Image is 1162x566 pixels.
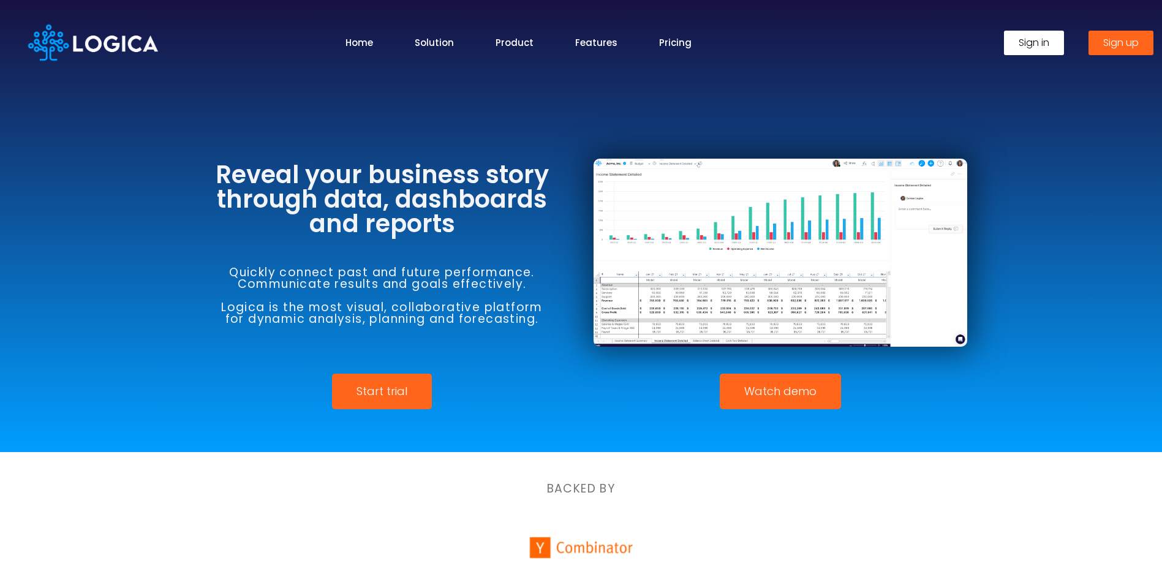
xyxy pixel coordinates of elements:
a: Product [496,36,534,50]
span: Watch demo [744,386,817,397]
img: Logica [28,25,157,61]
a: Watch demo [720,374,841,409]
span: Start trial [357,386,407,397]
h3: Reveal your business story through data, dashboards and reports [195,162,569,236]
a: Features [575,36,617,50]
h6: Quickly connect past and future performance. Communicate results and goals effectively. Logica is... [195,266,569,325]
a: Logica [28,35,157,49]
span: Sign up [1103,38,1139,48]
a: Home [345,36,373,50]
h6: BACKED BY [251,483,912,494]
a: Start trial [332,374,432,409]
span: Sign in [1019,38,1049,48]
a: Sign in [1004,31,1064,55]
a: Sign up [1088,31,1153,55]
a: Pricing [659,36,692,50]
a: Solution [415,36,454,50]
